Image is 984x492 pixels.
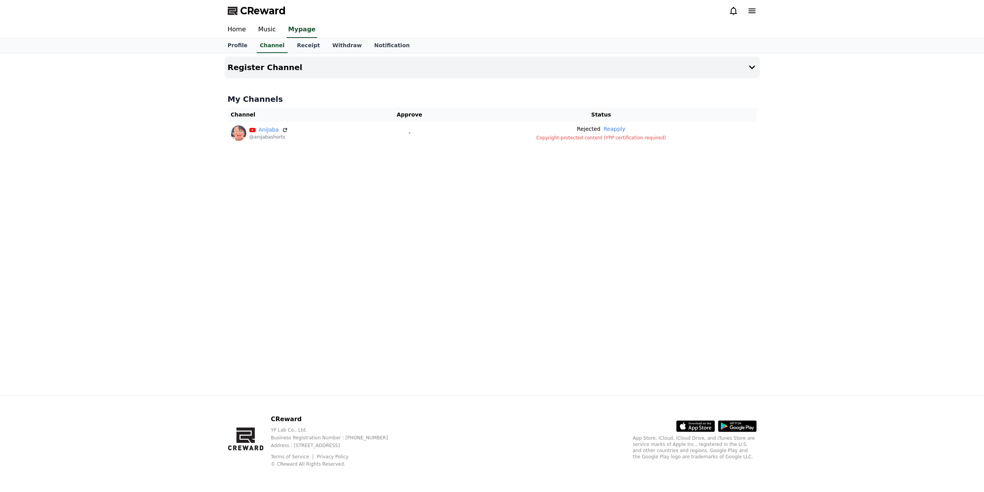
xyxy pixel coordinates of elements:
[228,63,302,72] h4: Register Channel
[271,427,400,433] p: YP Lab Co., Ltd.
[449,135,754,141] p: Copyright-protected content (YPP certification required)
[326,38,368,53] a: Withdraw
[222,22,252,38] a: Home
[271,461,400,467] p: © CReward All Rights Reserved.
[228,5,286,17] a: CReward
[633,435,757,460] p: App Store, iCloud, iCloud Drive, and iTunes Store are service marks of Apple Inc., registered in ...
[317,454,349,459] a: Privacy Policy
[271,454,315,459] a: Terms of Service
[373,108,446,122] th: Approve
[252,22,282,38] a: Music
[287,22,317,38] a: Mypage
[225,57,760,78] button: Register Channel
[271,442,400,449] p: Address : [STREET_ADDRESS]
[376,129,443,137] p: -
[271,415,400,424] p: CReward
[228,108,373,122] th: Channel
[249,134,288,140] p: @anijabashorts
[271,435,400,441] p: Business Registration Number : [PHONE_NUMBER]
[604,125,625,133] button: Reapply
[228,94,757,105] h4: My Channels
[259,126,279,134] a: AniJaba
[291,38,326,53] a: Receipt
[222,38,254,53] a: Profile
[368,38,416,53] a: Notification
[577,125,600,133] p: Rejected
[231,125,246,141] img: AniJaba
[240,5,286,17] span: CReward
[446,108,757,122] th: Status
[257,38,288,53] a: Channel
